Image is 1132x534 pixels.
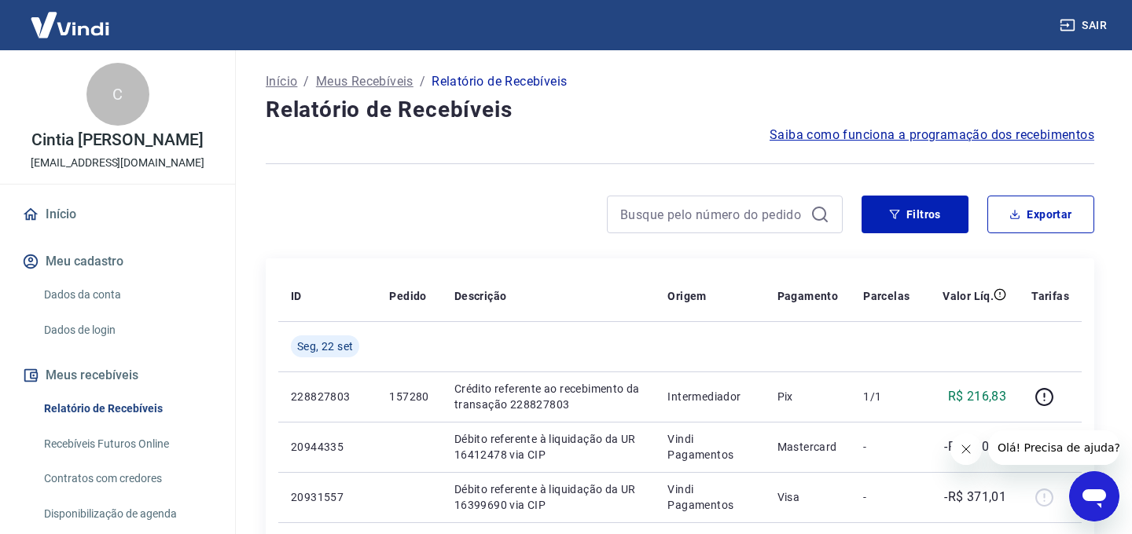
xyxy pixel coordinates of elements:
button: Meus recebíveis [19,358,216,393]
p: 1/1 [863,389,910,404]
p: Descrição [454,288,507,304]
p: Débito referente à liquidação da UR 16399690 via CIP [454,481,643,513]
p: Mastercard [777,439,839,455]
p: Tarifas [1031,288,1069,304]
p: Visa [777,489,839,505]
p: / [420,72,425,91]
span: Seg, 22 set [297,338,353,354]
a: Dados da conta [38,279,216,311]
p: 20944335 [291,439,364,455]
a: Relatório de Recebíveis [38,393,216,425]
p: [EMAIL_ADDRESS][DOMAIN_NAME] [31,155,204,171]
p: Cintia [PERSON_NAME] [31,132,204,148]
iframe: Fechar mensagem [950,433,982,465]
a: Meus Recebíveis [316,72,413,91]
p: Pix [777,389,839,404]
img: Vindi [19,1,121,49]
button: Exportar [987,196,1094,233]
p: Intermediador [667,389,752,404]
p: - [863,439,910,455]
a: Início [19,197,216,232]
a: Saiba como funciona a programação dos recebimentos [770,126,1094,144]
p: Valor Líq. [943,288,994,304]
input: Busque pelo número do pedido [620,203,804,226]
p: Pagamento [777,288,839,304]
p: Vindi Pagamentos [667,481,752,513]
p: Parcelas [863,288,910,304]
p: Relatório de Recebíveis [432,72,567,91]
button: Meu cadastro [19,244,216,279]
p: -R$ 430,13 [944,437,1006,456]
a: Recebíveis Futuros Online [38,428,216,460]
p: Crédito referente ao recebimento da transação 228827803 [454,381,643,412]
div: C [86,63,149,126]
p: Origem [667,288,706,304]
iframe: Botão para abrir a janela de mensagens [1069,471,1119,521]
p: Vindi Pagamentos [667,431,752,463]
iframe: Mensagem da empresa [988,430,1119,465]
a: Início [266,72,297,91]
p: R$ 216,83 [948,387,1007,406]
p: Débito referente à liquidação da UR 16412478 via CIP [454,431,643,463]
button: Filtros [862,196,968,233]
p: 157280 [389,389,428,404]
span: Olá! Precisa de ajuda? [9,11,132,24]
button: Sair [1057,11,1113,40]
p: - [863,489,910,505]
p: ID [291,288,302,304]
a: Dados de login [38,314,216,346]
p: 228827803 [291,389,364,404]
p: 20931557 [291,489,364,505]
p: -R$ 371,01 [944,488,1006,507]
h4: Relatório de Recebíveis [266,94,1094,126]
a: Contratos com credores [38,463,216,495]
a: Disponibilização de agenda [38,498,216,530]
p: Pedido [389,288,426,304]
p: / [303,72,309,91]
